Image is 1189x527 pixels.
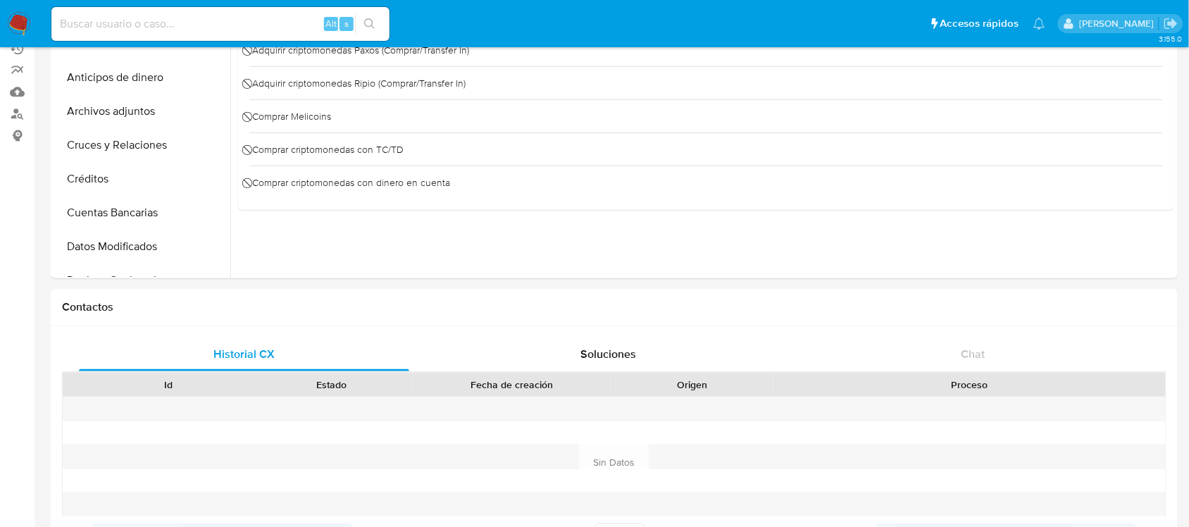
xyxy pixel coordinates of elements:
[621,378,764,392] div: Origen
[54,196,230,230] button: Cuentas Bancarias
[423,378,602,392] div: Fecha de creación
[213,346,275,362] span: Historial CX
[62,300,1166,314] h1: Contactos
[1164,16,1178,31] a: Salir
[260,378,403,392] div: Estado
[783,378,1156,392] div: Proceso
[355,14,384,34] button: search-icon
[51,15,390,33] input: Buscar usuario o caso...
[344,17,349,30] span: s
[325,17,337,30] span: Alt
[54,230,230,263] button: Datos Modificados
[1079,17,1159,30] p: zoe.breuer@mercadolibre.com
[97,378,240,392] div: Id
[1159,33,1182,44] span: 3.155.0
[54,128,230,162] button: Cruces y Relaciones
[940,16,1019,31] span: Accesos rápidos
[54,94,230,128] button: Archivos adjuntos
[961,346,985,362] span: Chat
[1033,18,1045,30] a: Notificaciones
[54,61,230,94] button: Anticipos de dinero
[54,162,230,196] button: Créditos
[54,263,230,297] button: Devices Geolocation
[581,346,637,362] span: Soluciones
